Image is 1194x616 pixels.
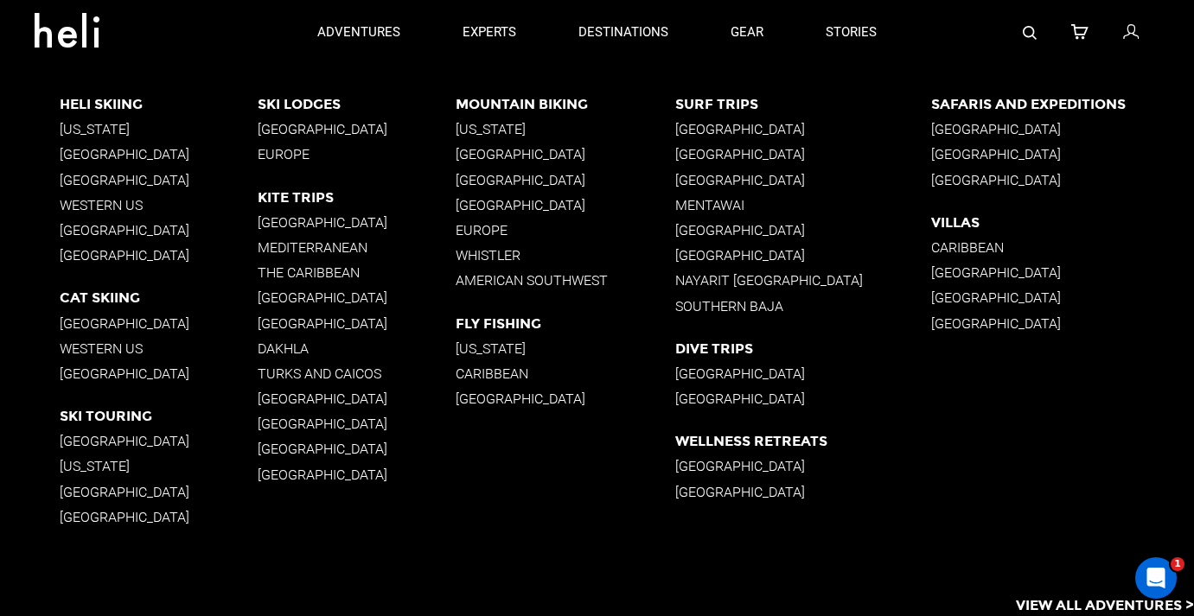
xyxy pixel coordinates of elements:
[931,214,1194,231] p: Villas
[258,214,456,231] p: [GEOGRAPHIC_DATA]
[675,458,931,474] p: [GEOGRAPHIC_DATA]
[258,441,456,457] p: [GEOGRAPHIC_DATA]
[258,467,456,483] p: [GEOGRAPHIC_DATA]
[456,172,676,188] p: [GEOGRAPHIC_DATA]
[675,121,931,137] p: [GEOGRAPHIC_DATA]
[931,96,1194,112] p: Safaris and Expeditions
[931,172,1194,188] p: [GEOGRAPHIC_DATA]
[675,484,931,500] p: [GEOGRAPHIC_DATA]
[675,340,931,357] p: Dive Trips
[1016,596,1194,616] p: View All Adventures >
[60,146,258,162] p: [GEOGRAPHIC_DATA]
[675,172,931,188] p: [GEOGRAPHIC_DATA]
[60,433,258,449] p: [GEOGRAPHIC_DATA]
[456,222,676,238] p: Europe
[60,458,258,474] p: [US_STATE]
[258,365,456,382] p: Turks and Caicos
[258,289,456,306] p: [GEOGRAPHIC_DATA]
[931,315,1194,332] p: [GEOGRAPHIC_DATA]
[317,23,400,41] p: adventures
[1135,557,1177,599] iframe: Intercom live chat
[60,247,258,264] p: [GEOGRAPHIC_DATA]
[456,365,676,382] p: Caribbean
[675,391,931,407] p: [GEOGRAPHIC_DATA]
[456,121,676,137] p: [US_STATE]
[456,391,676,407] p: [GEOGRAPHIC_DATA]
[258,96,456,112] p: Ski Lodges
[675,298,931,314] p: Southern Baja
[60,484,258,500] p: [GEOGRAPHIC_DATA]
[60,509,258,525] p: [GEOGRAPHIC_DATA]
[258,146,456,162] p: Europe
[60,222,258,238] p: [GEOGRAPHIC_DATA]
[931,264,1194,281] p: [GEOGRAPHIC_DATA]
[60,340,258,357] p: Western US
[60,315,258,332] p: [GEOGRAPHIC_DATA]
[60,172,258,188] p: [GEOGRAPHIC_DATA]
[675,247,931,264] p: [GEOGRAPHIC_DATA]
[675,197,931,213] p: Mentawai
[60,121,258,137] p: [US_STATE]
[258,121,456,137] p: [GEOGRAPHIC_DATA]
[675,96,931,112] p: Surf Trips
[456,96,676,112] p: Mountain Biking
[931,146,1194,162] p: [GEOGRAPHIC_DATA]
[60,365,258,382] p: [GEOGRAPHIC_DATA]
[675,222,931,238] p: [GEOGRAPHIC_DATA]
[675,433,931,449] p: Wellness Retreats
[456,315,676,332] p: Fly Fishing
[931,239,1194,256] p: Caribbean
[456,340,676,357] p: [US_STATE]
[258,391,456,407] p: [GEOGRAPHIC_DATA]
[456,272,676,289] p: American Southwest
[675,365,931,382] p: [GEOGRAPHIC_DATA]
[258,264,456,281] p: The Caribbean
[258,239,456,256] p: Mediterranean
[60,96,258,112] p: Heli Skiing
[456,247,676,264] p: Whistler
[456,146,676,162] p: [GEOGRAPHIC_DATA]
[1023,26,1037,40] img: search-bar-icon.svg
[258,315,456,332] p: [GEOGRAPHIC_DATA]
[60,289,258,306] p: Cat Skiing
[675,146,931,162] p: [GEOGRAPHIC_DATA]
[60,197,258,213] p: Western US
[258,416,456,432] p: [GEOGRAPHIC_DATA]
[931,289,1194,306] p: [GEOGRAPHIC_DATA]
[931,121,1194,137] p: [GEOGRAPHIC_DATA]
[60,408,258,424] p: Ski Touring
[456,197,676,213] p: [GEOGRAPHIC_DATA]
[258,340,456,357] p: Dakhla
[1171,557,1184,571] span: 1
[258,189,456,206] p: Kite Trips
[675,272,931,289] p: Nayarit [GEOGRAPHIC_DATA]
[578,23,668,41] p: destinations
[463,23,516,41] p: experts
